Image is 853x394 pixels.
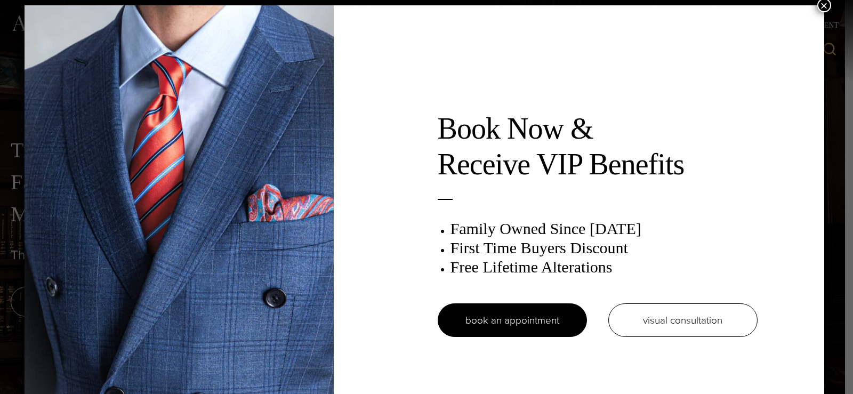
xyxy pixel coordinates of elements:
a: book an appointment [438,303,587,337]
a: visual consultation [608,303,758,337]
h3: Family Owned Since [DATE] [450,219,758,238]
h2: Book Now & Receive VIP Benefits [438,111,758,182]
h3: Free Lifetime Alterations [450,258,758,277]
h3: First Time Buyers Discount [450,238,758,258]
